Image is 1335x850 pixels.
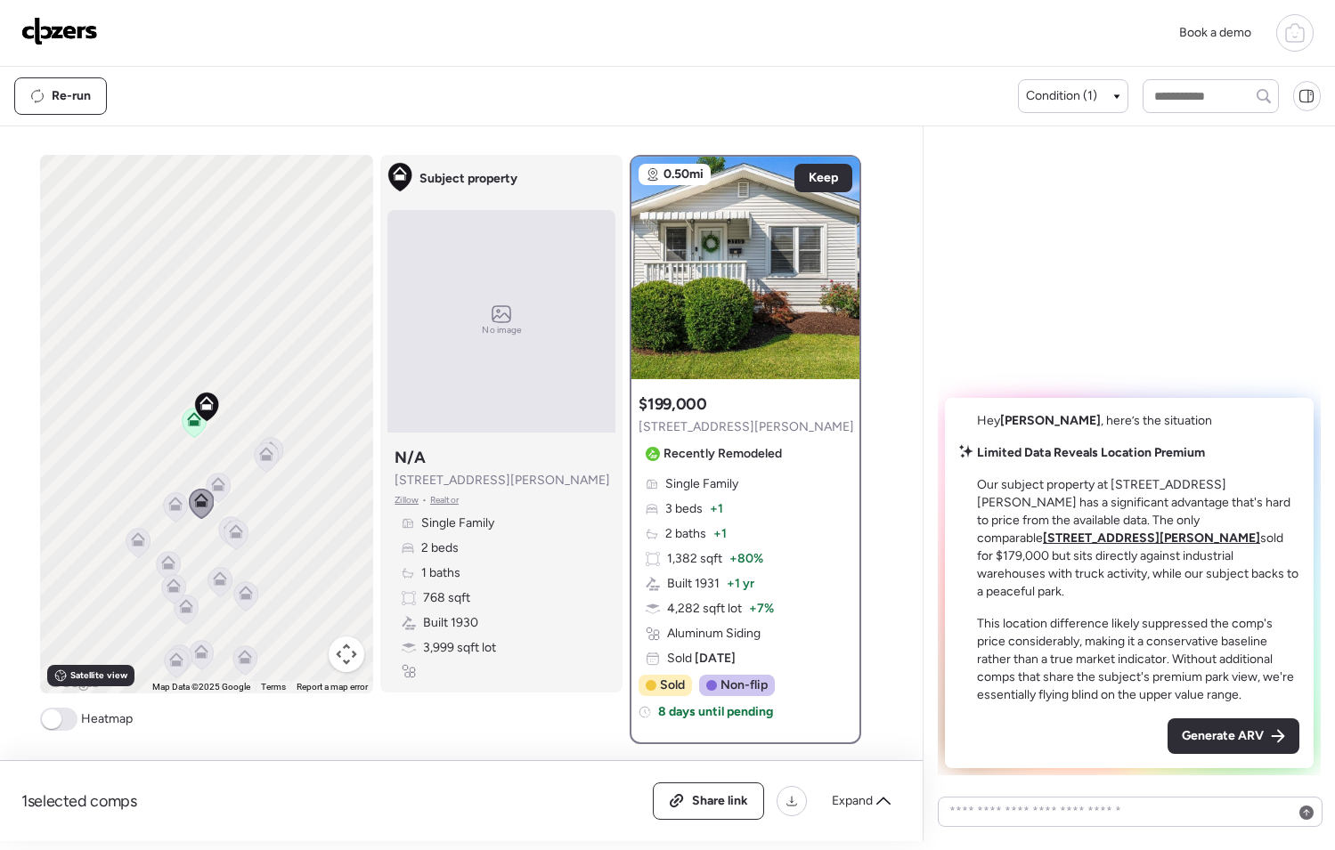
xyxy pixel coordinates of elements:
span: 1 selected comps [21,790,137,812]
span: [PERSON_NAME] [1000,413,1101,428]
p: Our subject property at [STREET_ADDRESS][PERSON_NAME] has a significant advantage that's hard to ... [977,476,1299,601]
span: Single Family [421,514,494,532]
span: 2 baths [665,525,706,543]
span: 1,382 sqft [667,550,722,568]
span: Condition (1) [1026,87,1097,105]
span: Book a demo [1179,25,1251,40]
span: 1 baths [421,564,460,582]
span: Share link [692,792,748,810]
span: 768 sqft [423,589,470,607]
span: + 1 [710,500,723,518]
span: Sold [660,676,685,694]
span: 0.50mi [663,166,704,183]
span: [STREET_ADDRESS][PERSON_NAME] [639,418,854,436]
h3: N/A [395,447,425,468]
span: Non-flip [720,676,768,694]
span: Re-run [52,87,91,105]
span: + 1 yr [727,575,754,593]
a: Report a map error [297,682,368,692]
span: 8 days until pending [658,703,773,721]
span: + 7% [749,600,774,618]
span: 3,999 sqft lot [423,639,496,657]
span: Map Data ©2025 Google [152,682,250,692]
span: [STREET_ADDRESS][PERSON_NAME] [395,472,610,490]
strong: Limited Data Reveals Location Premium [977,445,1205,460]
span: 4,282 sqft lot [667,600,742,618]
p: This location difference likely suppressed the comp's price considerably, making it a conservativ... [977,615,1299,704]
img: Logo [21,17,98,45]
a: Open this area in Google Maps (opens a new window) [45,670,103,693]
a: [STREET_ADDRESS][PERSON_NAME] [1043,530,1260,546]
a: Terms (opens in new tab) [261,682,286,692]
span: Keep [809,169,838,187]
span: Expand [832,792,873,810]
span: Heatmap [81,710,133,728]
span: Generate ARV [1182,727,1264,745]
span: Satellite view [70,668,127,683]
span: Subject property [419,170,517,188]
span: Recently Remodeled [663,445,782,463]
span: Sold [667,650,736,668]
span: • [422,493,427,507]
button: Map camera controls [329,636,364,672]
img: Google [45,670,103,693]
span: Zillow [395,493,419,507]
span: Built 1931 [667,575,720,593]
span: + 80% [729,550,763,568]
h3: $199,000 [639,393,706,415]
span: + 1 [713,525,727,543]
span: 2 beds [421,539,459,557]
span: Hey , here’s the situation [977,413,1212,428]
span: Built 1930 [423,614,478,632]
span: [DATE] [692,651,736,666]
span: Aluminum Siding [667,625,761,643]
span: Realtor [430,493,459,507]
span: Single Family [665,475,738,493]
span: 3 beds [665,500,703,518]
span: No image [482,323,521,337]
